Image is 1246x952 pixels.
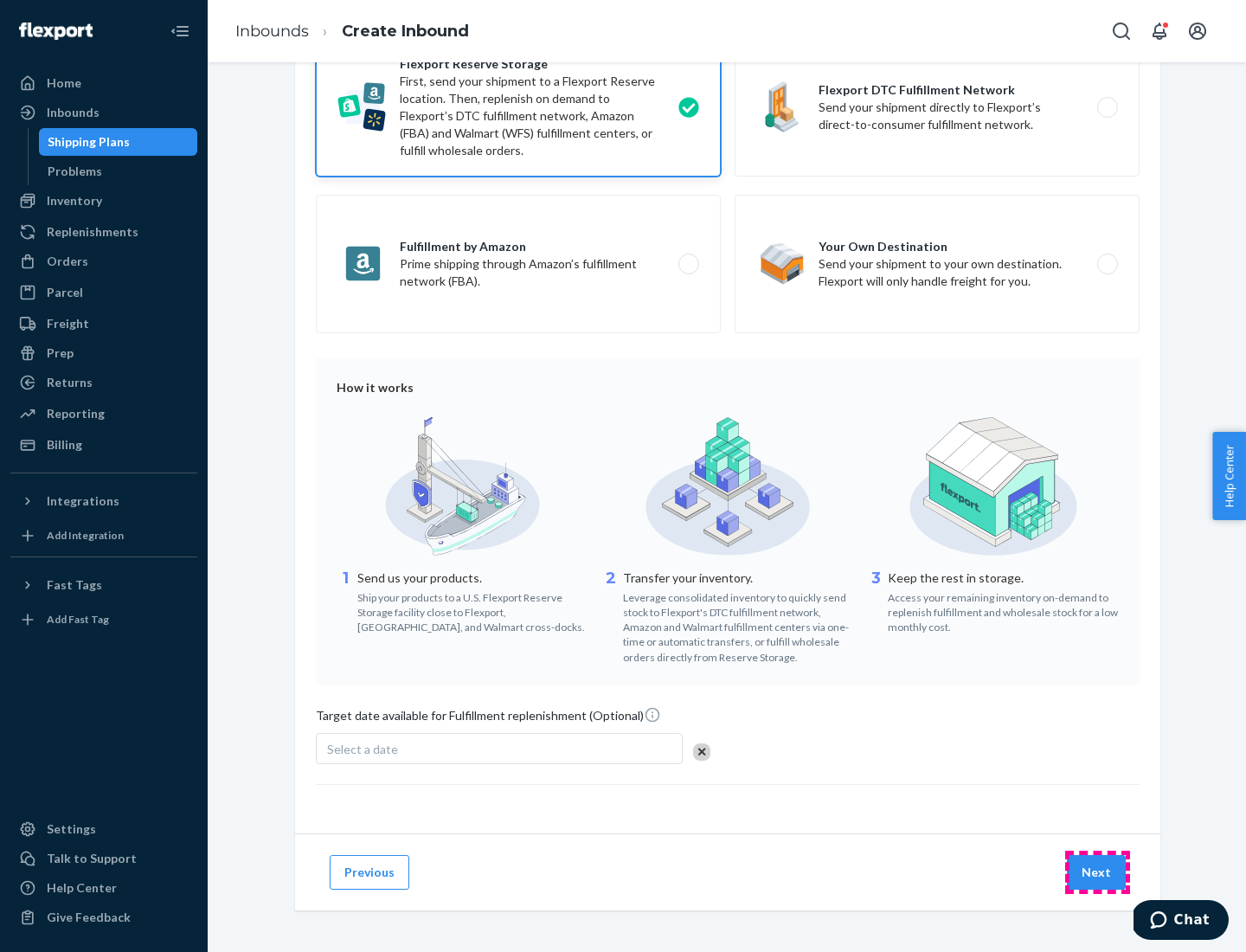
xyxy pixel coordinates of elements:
[867,568,884,634] div: 3
[888,569,1119,587] p: Keep the rest in storage.
[327,742,398,756] span: Select a date
[47,850,137,867] div: Talk to Support
[337,379,1119,396] div: How it works
[602,568,620,665] div: 2
[39,158,198,185] a: Problems
[19,23,93,40] img: Flexport logo
[10,571,197,599] button: Fast Tags
[357,569,588,587] p: Send us your products.
[10,99,197,126] a: Inbounds
[10,339,197,367] a: Prep
[10,400,197,428] a: Reporting
[47,253,88,270] div: Orders
[10,487,197,515] button: Integrations
[47,492,119,510] div: Integrations
[48,133,130,151] div: Shipping Plans
[10,369,197,396] a: Returns
[342,22,469,41] a: Create Inbound
[1180,14,1215,48] button: Open account menu
[47,315,89,332] div: Freight
[10,310,197,338] a: Freight
[222,6,483,57] ol: breadcrumbs
[623,587,854,665] div: Leverage consolidated inventory to quickly send stock to Flexport's DTC fulfillment network, Amaz...
[10,218,197,246] a: Replenishments
[47,223,138,241] div: Replenishments
[47,284,83,301] div: Parcel
[1104,14,1139,48] button: Open Search Box
[48,163,102,180] div: Problems
[39,128,198,156] a: Shipping Plans
[1142,14,1177,48] button: Open notifications
[47,104,100,121] div: Inbounds
[1067,855,1126,890] button: Next
[623,569,854,587] p: Transfer your inventory.
[47,344,74,362] div: Prep
[330,855,409,890] button: Previous
[10,904,197,931] button: Give Feedback
[316,706,661,731] span: Target date available for Fulfillment replenishment (Optional)
[10,815,197,843] a: Settings
[10,431,197,459] a: Billing
[47,74,81,92] div: Home
[10,187,197,215] a: Inventory
[235,22,309,41] a: Inbounds
[10,522,197,550] a: Add Integration
[1134,900,1229,943] iframe: Opens a widget where you can chat to one of our agents
[47,879,117,897] div: Help Center
[10,279,197,306] a: Parcel
[47,374,93,391] div: Returns
[47,576,102,594] div: Fast Tags
[47,612,109,627] div: Add Fast Tag
[357,587,588,634] div: Ship your products to a U.S. Flexport Reserve Storage facility close to Flexport, [GEOGRAPHIC_DAT...
[47,405,105,422] div: Reporting
[47,192,102,209] div: Inventory
[47,436,82,453] div: Billing
[337,568,354,634] div: 1
[10,874,197,902] a: Help Center
[47,528,124,543] div: Add Integration
[1212,432,1246,520] button: Help Center
[47,820,96,838] div: Settings
[888,587,1119,634] div: Access your remaining inventory on-demand to replenish fulfillment and wholesale stock for a low ...
[47,909,131,926] div: Give Feedback
[10,69,197,97] a: Home
[10,606,197,634] a: Add Fast Tag
[10,248,197,275] a: Orders
[163,14,197,48] button: Close Navigation
[10,845,197,872] button: Talk to Support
